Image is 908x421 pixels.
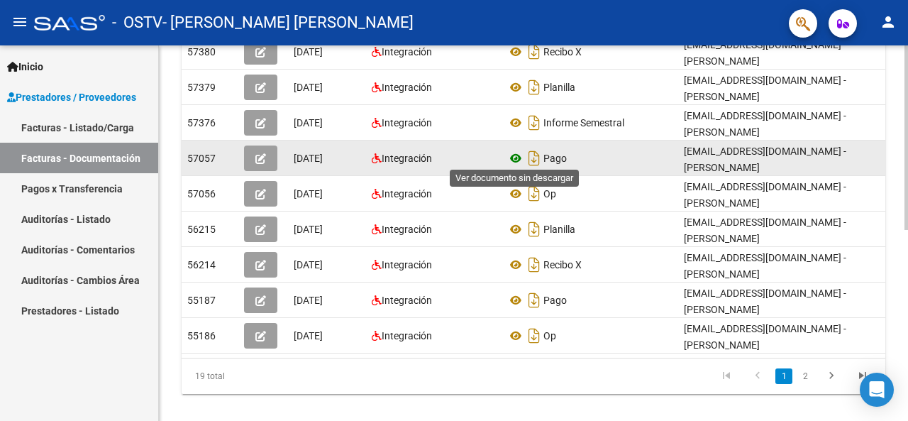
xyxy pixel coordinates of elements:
span: Integración [382,117,432,129]
span: Integración [382,224,432,235]
div: Open Intercom Messenger [860,373,894,407]
span: Prestadores / Proveedores [7,89,136,105]
span: Planilla [543,82,575,93]
span: [DATE] [294,153,323,164]
a: go to previous page [744,368,771,384]
i: Descargar documento [525,147,543,170]
span: [EMAIL_ADDRESS][DOMAIN_NAME] - [PERSON_NAME] [684,181,846,209]
i: Descargar documento [525,40,543,63]
span: [EMAIL_ADDRESS][DOMAIN_NAME] - [PERSON_NAME] [684,110,846,138]
li: page 2 [794,364,816,388]
li: page 1 [773,364,794,388]
span: [DATE] [294,330,323,341]
span: [EMAIL_ADDRESS][DOMAIN_NAME] - [PERSON_NAME] [684,288,846,315]
span: [EMAIL_ADDRESS][DOMAIN_NAME] - [PERSON_NAME] [684,75,846,102]
a: go to next page [818,368,845,384]
span: Integración [382,330,432,341]
span: [EMAIL_ADDRESS][DOMAIN_NAME] - [PERSON_NAME] [684,217,846,244]
i: Descargar documento [525,76,543,99]
span: [DATE] [294,117,323,129]
span: [EMAIL_ADDRESS][DOMAIN_NAME] - [PERSON_NAME] [684,323,846,351]
i: Descargar documento [525,182,543,205]
span: [DATE] [294,259,323,270]
span: Op [543,188,556,199]
a: go to first page [713,368,740,384]
span: Integración [382,295,432,306]
span: [DATE] [294,82,323,93]
a: go to last page [849,368,876,384]
span: Pago [543,153,567,164]
span: - [PERSON_NAME] [PERSON_NAME] [162,7,414,38]
span: Integración [382,46,432,58]
span: 57057 [187,153,216,164]
span: Integración [382,188,432,199]
span: Recibo X [543,46,582,58]
span: 57376 [187,117,216,129]
span: [EMAIL_ADDRESS][DOMAIN_NAME] - [PERSON_NAME] [684,252,846,280]
span: [EMAIL_ADDRESS][DOMAIN_NAME] - [PERSON_NAME] [684,146,846,173]
span: Pago [543,295,567,306]
i: Descargar documento [525,289,543,312]
i: Descargar documento [525,111,543,134]
span: Informe Semestral [543,117,624,129]
mat-icon: person [880,13,897,31]
span: Op [543,330,556,341]
i: Descargar documento [525,218,543,241]
span: [DATE] [294,295,323,306]
span: 57380 [187,46,216,58]
span: 56214 [187,259,216,270]
span: 56215 [187,224,216,235]
span: Inicio [7,59,43,75]
span: [DATE] [294,46,323,58]
span: 57379 [187,82,216,93]
span: Planilla [543,224,575,235]
mat-icon: menu [11,13,28,31]
a: 1 [775,368,792,384]
span: Recibo X [543,259,582,270]
i: Descargar documento [525,324,543,347]
div: 19 total [182,359,320,394]
span: [DATE] [294,188,323,199]
span: 55186 [187,330,216,341]
span: 55187 [187,295,216,306]
span: - OSTV [112,7,162,38]
a: 2 [797,368,814,384]
span: Integración [382,259,432,270]
span: Integración [382,82,432,93]
i: Descargar documento [525,253,543,276]
span: Integración [382,153,432,164]
span: 57056 [187,188,216,199]
span: [DATE] [294,224,323,235]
